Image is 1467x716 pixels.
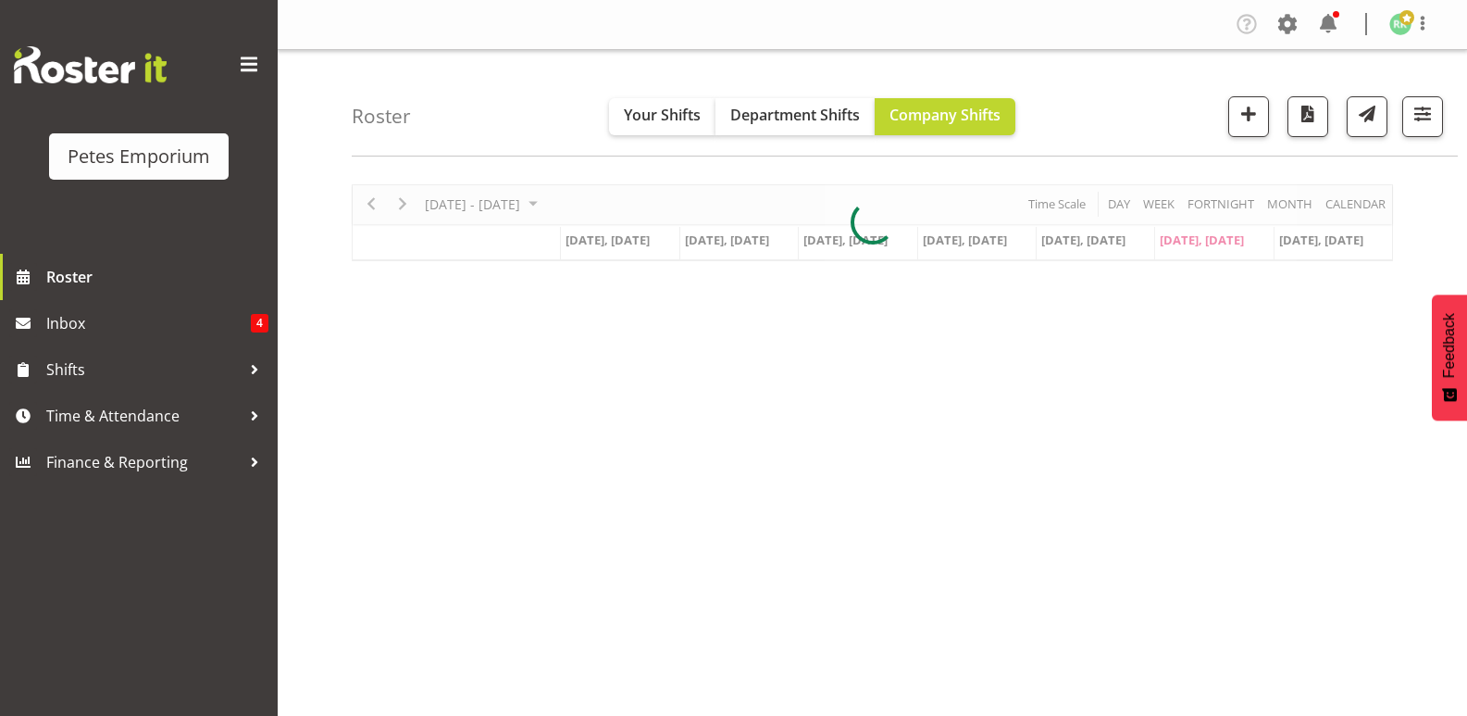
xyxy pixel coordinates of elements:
[1389,13,1411,35] img: ruth-robertson-taylor722.jpg
[1432,295,1467,421] button: Feedback - Show survey
[46,309,251,337] span: Inbox
[46,448,241,476] span: Finance & Reporting
[1441,313,1458,378] span: Feedback
[46,356,241,383] span: Shifts
[46,402,241,430] span: Time & Attendance
[68,143,210,170] div: Petes Emporium
[624,105,701,125] span: Your Shifts
[730,105,860,125] span: Department Shifts
[889,105,1001,125] span: Company Shifts
[609,98,715,135] button: Your Shifts
[1402,96,1443,137] button: Filter Shifts
[251,314,268,333] span: 4
[1228,96,1269,137] button: Add a new shift
[46,263,268,291] span: Roster
[352,106,411,127] h4: Roster
[14,46,167,83] img: Rosterit website logo
[875,98,1015,135] button: Company Shifts
[1287,96,1328,137] button: Download a PDF of the roster according to the set date range.
[715,98,875,135] button: Department Shifts
[1347,96,1387,137] button: Send a list of all shifts for the selected filtered period to all rostered employees.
